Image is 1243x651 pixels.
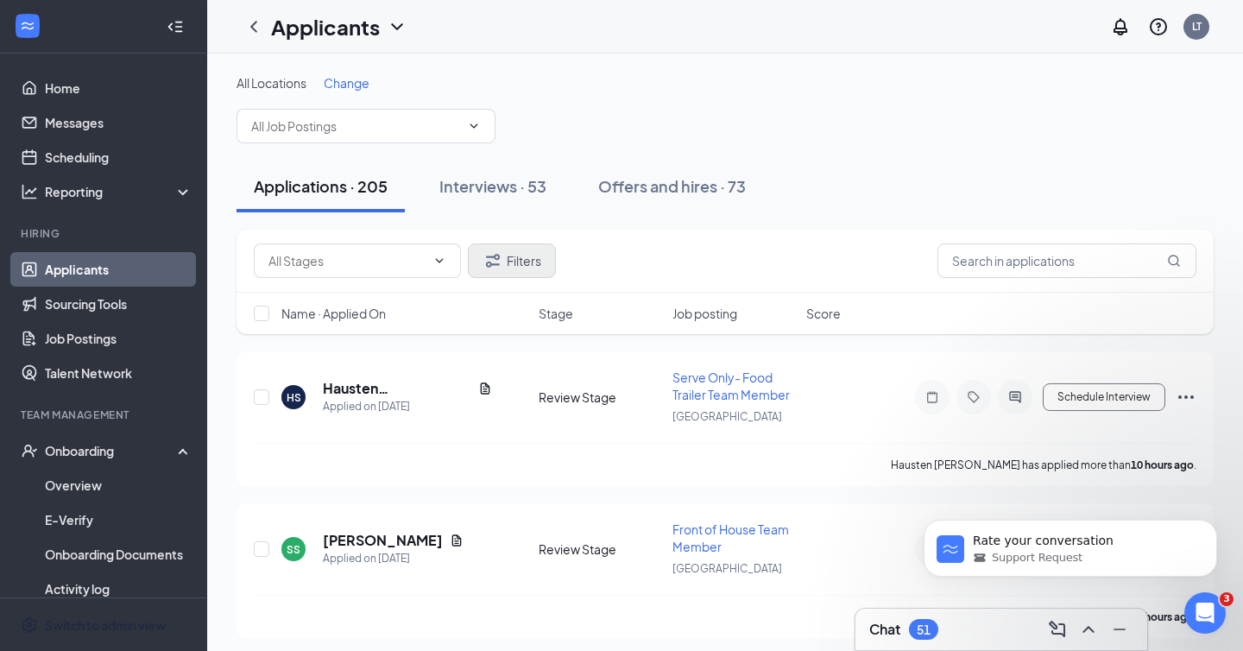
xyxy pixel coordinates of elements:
[323,398,492,415] div: Applied on [DATE]
[1109,619,1130,640] svg: Minimize
[1110,16,1131,37] svg: Notifications
[869,620,900,639] h3: Chat
[323,531,443,550] h5: [PERSON_NAME]
[468,243,556,278] button: Filter Filters
[45,140,192,174] a: Scheduling
[439,175,546,197] div: Interviews · 53
[45,287,192,321] a: Sourcing Tools
[1106,616,1133,643] button: Minimize
[45,183,193,200] div: Reporting
[45,105,192,140] a: Messages
[21,616,38,634] svg: Settings
[1184,592,1226,634] iframe: Intercom live chat
[1005,390,1025,404] svg: ActiveChat
[324,75,369,91] span: Change
[672,410,782,423] span: [GEOGRAPHIC_DATA]
[268,251,426,270] input: All Stages
[21,408,189,422] div: Team Management
[672,305,737,322] span: Job posting
[45,252,192,287] a: Applicants
[271,12,380,41] h1: Applicants
[45,537,192,572] a: Onboarding Documents
[1148,16,1169,37] svg: QuestionInfo
[539,540,662,558] div: Review Stage
[251,117,460,136] input: All Job Postings
[19,17,36,35] svg: WorkstreamLogo
[1047,619,1068,640] svg: ComposeMessage
[1078,619,1099,640] svg: ChevronUp
[1044,616,1071,643] button: ComposeMessage
[467,119,481,133] svg: ChevronDown
[450,534,464,547] svg: Document
[45,468,192,502] a: Overview
[1075,616,1102,643] button: ChevronUp
[672,521,789,554] span: Front of House Team Member
[891,458,1196,472] p: Hausten [PERSON_NAME] has applied more than .
[45,71,192,105] a: Home
[237,75,306,91] span: All Locations
[45,502,192,537] a: E-Verify
[21,226,189,241] div: Hiring
[167,18,184,35] svg: Collapse
[598,175,746,197] div: Offers and hires · 73
[45,616,166,634] div: Switch to admin view
[45,356,192,390] a: Talent Network
[432,254,446,268] svg: ChevronDown
[281,305,386,322] span: Name · Applied On
[1176,387,1196,408] svg: Ellipses
[539,305,573,322] span: Stage
[1167,254,1181,268] svg: MagnifyingGlass
[1131,458,1194,471] b: 10 hours ago
[287,542,300,557] div: SS
[1131,610,1194,623] b: 12 hours ago
[323,379,471,398] h5: Hausten [PERSON_NAME]
[922,390,943,404] svg: Note
[1043,383,1165,411] button: Schedule Interview
[21,442,38,459] svg: UserCheck
[243,16,264,37] svg: ChevronLeft
[21,183,38,200] svg: Analysis
[287,390,301,405] div: HS
[806,305,841,322] span: Score
[917,623,931,637] div: 51
[387,16,407,37] svg: ChevronDown
[937,243,1196,278] input: Search in applications
[963,390,984,404] svg: Tag
[45,572,192,606] a: Activity log
[539,389,662,406] div: Review Stage
[45,442,178,459] div: Onboarding
[1192,19,1202,34] div: LT
[898,484,1243,604] iframe: Intercom notifications message
[254,175,388,197] div: Applications · 205
[483,250,503,271] svg: Filter
[672,562,782,575] span: [GEOGRAPHIC_DATA]
[478,382,492,395] svg: Document
[672,370,790,402] span: Serve Only- Food Trailer Team Member
[323,550,464,567] div: Applied on [DATE]
[1220,592,1234,606] span: 3
[45,321,192,356] a: Job Postings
